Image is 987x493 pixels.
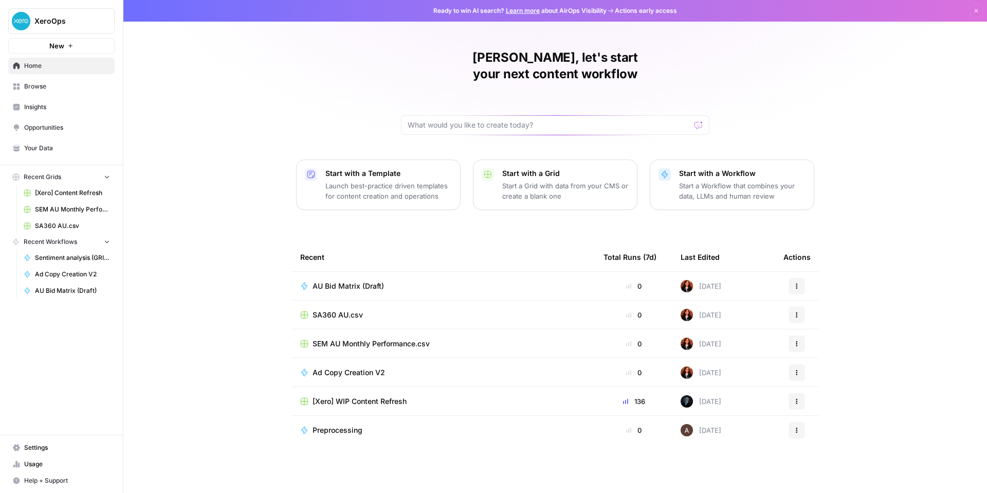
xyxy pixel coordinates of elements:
span: New [49,41,64,51]
div: [DATE] [681,280,721,292]
img: ilf5qirlu51qf7ak37srxb41cqxu [681,395,693,408]
img: nh1ffu4gqkij28y7n7zaycjgecuc [681,338,693,350]
a: SEM AU Monthly Performance.csv [19,201,115,218]
img: nh1ffu4gqkij28y7n7zaycjgecuc [681,366,693,379]
span: Recent Grids [24,172,61,182]
span: SA360 AU.csv [313,310,363,320]
span: Ad Copy Creation V2 [313,367,385,378]
span: SEM AU Monthly Performance.csv [313,339,430,349]
p: Start with a Template [325,168,452,179]
div: [DATE] [681,395,721,408]
span: Actions early access [615,6,677,15]
div: 0 [604,367,664,378]
img: XeroOps Logo [12,12,30,30]
span: SEM AU Monthly Performance.csv [35,205,110,214]
a: Settings [8,439,115,456]
a: Usage [8,456,115,472]
button: Start with a TemplateLaunch best-practice driven templates for content creation and operations [296,160,461,210]
div: 0 [604,425,664,435]
span: [Xero] WIP Content Refresh [313,396,407,407]
button: Help + Support [8,472,115,489]
div: Last Edited [681,243,720,271]
span: Preprocessing [313,425,362,435]
div: 0 [604,310,664,320]
a: AU Bid Matrix (Draft) [19,283,115,299]
a: Ad Copy Creation V2 [19,266,115,283]
button: New [8,38,115,54]
a: Insights [8,99,115,115]
a: SA360 AU.csv [19,218,115,234]
a: Browse [8,78,115,95]
span: Recent Workflows [24,237,77,246]
a: Your Data [8,140,115,156]
a: Home [8,58,115,74]
p: Start a Workflow that combines your data, LLMs and human review [679,181,806,201]
a: Opportunities [8,119,115,136]
p: Start with a Workflow [679,168,806,179]
p: Start with a Grid [502,168,629,179]
span: Home [24,61,110,71]
a: Ad Copy Creation V2 [300,367,587,378]
div: 0 [604,339,664,349]
span: Sentiment analysis (GRID version) [35,253,110,262]
a: SA360 AU.csv [300,310,587,320]
p: Start a Grid with data from your CMS or create a blank one [502,181,629,201]
div: 0 [604,281,664,291]
span: Usage [24,460,110,469]
div: [DATE] [681,424,721,436]
div: [DATE] [681,309,721,321]
a: SEM AU Monthly Performance.csv [300,339,587,349]
p: Launch best-practice driven templates for content creation and operations [325,181,452,201]
div: 136 [604,396,664,407]
img: nh1ffu4gqkij28y7n7zaycjgecuc [681,280,693,292]
span: XeroOps [34,16,97,26]
a: Learn more [506,7,540,14]
span: Ad Copy Creation V2 [35,270,110,279]
a: [Xero] WIP Content Refresh [300,396,587,407]
a: Preprocessing [300,425,587,435]
input: What would you like to create today? [408,120,690,130]
button: Workspace: XeroOps [8,8,115,34]
button: Recent Workflows [8,234,115,250]
div: [DATE] [681,338,721,350]
span: Browse [24,82,110,91]
span: Ready to win AI search? about AirOps Visibility [433,6,607,15]
div: Recent [300,243,587,271]
a: AU Bid Matrix (Draft) [300,281,587,291]
button: Recent Grids [8,169,115,185]
span: Settings [24,443,110,452]
span: Your Data [24,144,110,153]
a: Sentiment analysis (GRID version) [19,250,115,266]
span: Opportunities [24,123,110,132]
div: [DATE] [681,366,721,379]
img: wtbmvrjo3qvncyiyitl6zoukl9gz [681,424,693,436]
div: Total Runs (7d) [604,243,656,271]
span: SA360 AU.csv [35,221,110,231]
img: nh1ffu4gqkij28y7n7zaycjgecuc [681,309,693,321]
span: Insights [24,102,110,112]
div: Actions [783,243,811,271]
span: [Xero] Content Refresh [35,188,110,198]
span: Help + Support [24,476,110,485]
button: Start with a GridStart a Grid with data from your CMS or create a blank one [473,160,637,210]
button: Start with a WorkflowStart a Workflow that combines your data, LLMs and human review [650,160,814,210]
h1: [PERSON_NAME], let's start your next content workflow [401,49,709,82]
span: AU Bid Matrix (Draft) [313,281,384,291]
span: AU Bid Matrix (Draft) [35,286,110,295]
a: [Xero] Content Refresh [19,185,115,201]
